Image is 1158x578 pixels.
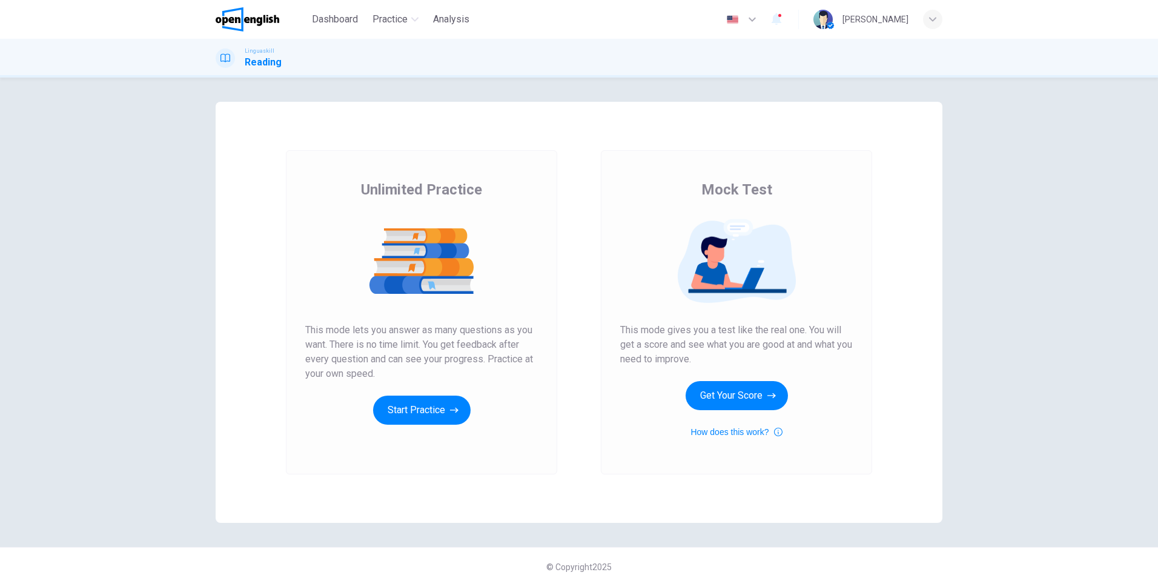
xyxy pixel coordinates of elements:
span: Analysis [433,12,469,27]
img: en [725,15,740,24]
span: Dashboard [312,12,358,27]
div: [PERSON_NAME] [842,12,908,27]
a: OpenEnglish logo [216,7,307,32]
span: This mode lets you answer as many questions as you want. There is no time limit. You get feedback... [305,323,538,381]
img: OpenEnglish logo [216,7,279,32]
h1: Reading [245,55,282,70]
button: Practice [368,8,423,30]
img: Profile picture [813,10,833,29]
button: Dashboard [307,8,363,30]
span: Mock Test [701,180,772,199]
span: Unlimited Practice [361,180,482,199]
button: Analysis [428,8,474,30]
span: Practice [372,12,408,27]
span: This mode gives you a test like the real one. You will get a score and see what you are good at a... [620,323,853,367]
button: Get Your Score [686,381,788,410]
button: Start Practice [373,396,471,425]
button: How does this work? [690,425,782,439]
span: Linguaskill [245,47,274,55]
span: © Copyright 2025 [546,562,612,572]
